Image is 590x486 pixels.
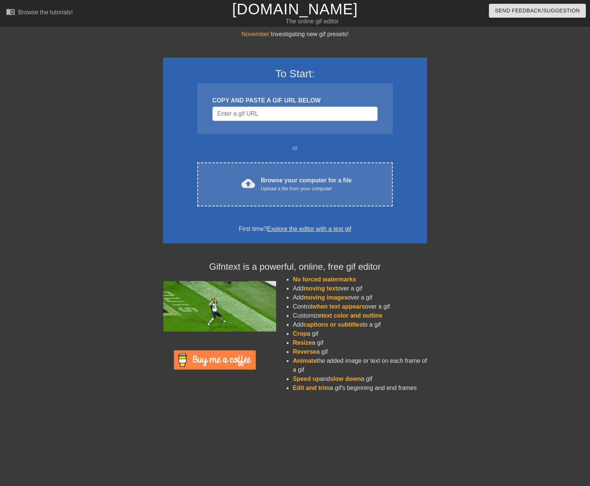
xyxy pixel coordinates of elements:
[163,281,276,332] img: football_small.gif
[330,376,361,382] span: slow down
[163,30,427,39] div: Investigating new gif presets!
[261,176,352,193] div: Browse your computer for a file
[163,261,427,272] h4: Gifntext is a powerful, online, free gif editor
[495,6,580,15] span: Send Feedback/Suggestion
[304,294,347,301] span: moving images
[293,284,427,293] li: Add over a gif
[293,384,427,393] li: a gif's beginning and end frames
[293,276,356,283] span: No forced watermarks
[321,312,383,319] span: text color and outline
[293,376,320,382] span: Speed up
[18,9,73,15] div: Browse the tutorials!
[293,302,427,311] li: Control over a gif
[293,385,330,391] span: Edit and trim
[241,177,255,190] span: cloud_upload
[304,321,363,328] span: captions or subtitles
[293,358,317,364] span: Animate
[293,374,427,384] li: and a gif
[232,1,358,17] a: [DOMAIN_NAME]
[293,320,427,329] li: Add to a gif
[293,356,427,374] li: the added image or text on each frame of a gif
[293,339,312,346] span: Resize
[304,285,338,292] span: moving text
[293,347,427,356] li: a gif
[489,4,586,18] button: Send Feedback/Suggestion
[312,303,365,310] span: when text appears
[293,348,316,355] span: Reverse
[183,144,407,153] div: or
[293,311,427,320] li: Customize
[6,7,15,16] span: menu_book
[267,226,351,232] a: Explore the editor with a test gif
[212,107,378,121] input: Username
[293,330,307,337] span: Crop
[241,31,271,37] span: November:
[212,96,378,105] div: COPY AND PASTE A GIF URL BELOW
[174,350,256,370] img: Buy Me A Coffee
[173,225,417,234] div: First time?
[6,7,73,19] a: Browse the tutorials!
[293,293,427,302] li: Add over a gif
[293,329,427,338] li: a gif
[293,338,427,347] li: a gif
[173,67,417,80] h3: To Start:
[200,17,424,26] div: The online gif editor
[261,185,352,193] div: Upload a file from your computer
